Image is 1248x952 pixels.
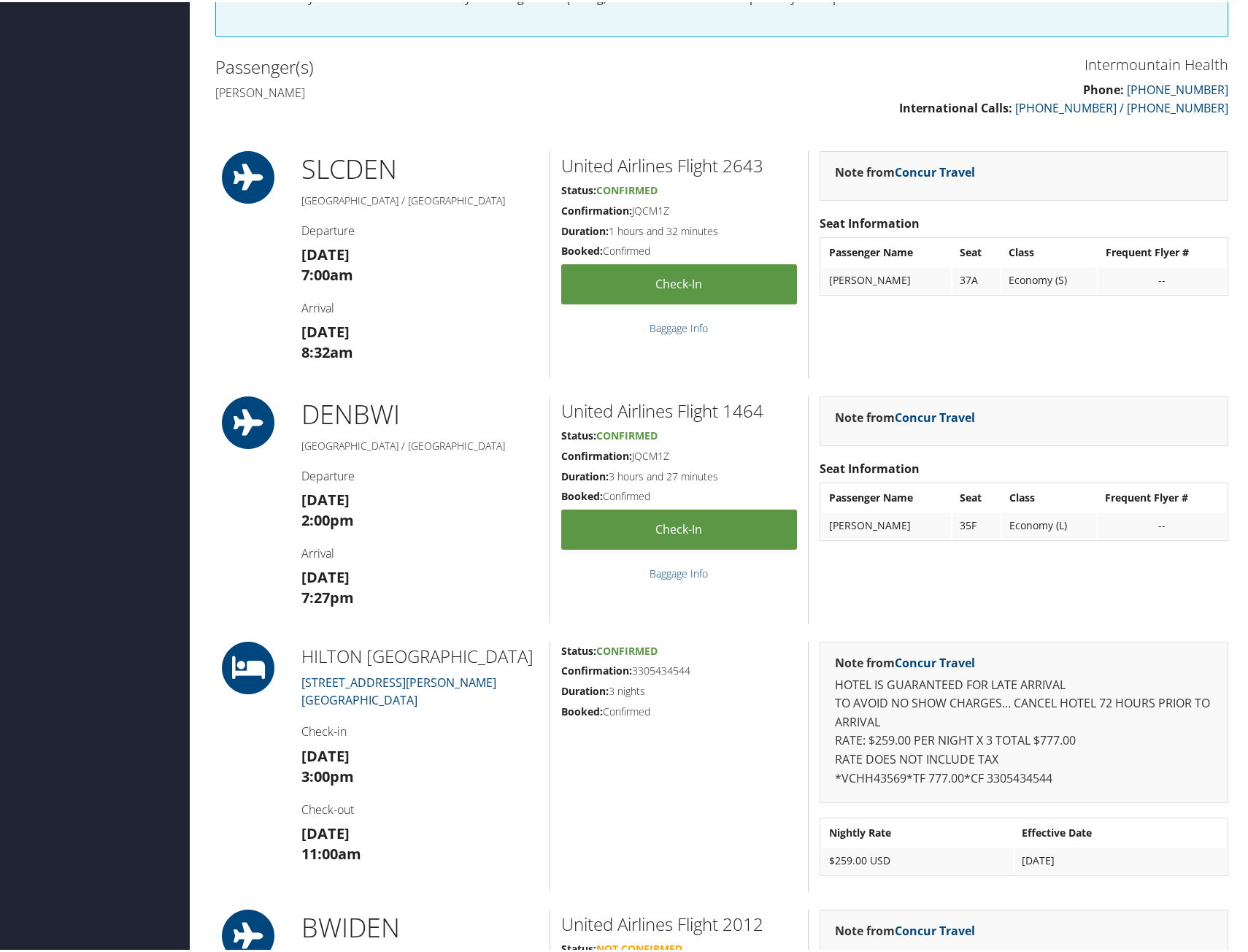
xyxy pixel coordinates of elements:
[301,543,539,559] h4: Arrival
[820,458,920,475] strong: Seat Information
[895,162,975,178] a: Concur Travel
[1002,483,1097,509] th: Class
[822,237,951,264] th: Passenger Name
[1127,80,1228,96] a: [PHONE_NUMBER]
[561,507,798,548] a: Check-in
[301,320,350,339] strong: [DATE]
[301,220,539,237] h4: Departure
[561,642,596,656] strong: Status:
[561,447,798,461] h5: JQCM1Z
[561,661,798,676] h5: 3305434544
[822,818,1013,844] th: Nightly Rate
[561,262,798,302] a: Check-in
[301,242,350,262] strong: [DATE]
[561,222,609,236] strong: Duration:
[561,201,798,216] h5: JQCM1Z
[561,426,596,440] strong: Status:
[895,921,975,937] a: Concur Travel
[822,265,951,291] td: [PERSON_NAME]
[561,201,632,215] strong: Confirmation:
[1083,80,1124,96] strong: Phone:
[561,682,798,696] h5: 3 nights
[561,242,798,256] h5: Confirmed
[561,447,632,461] strong: Confirmation:
[596,181,658,195] span: Confirmed
[561,661,632,675] strong: Confirmation:
[561,910,798,934] h2: United Airlines Flight 2012
[561,702,603,716] strong: Booked:
[301,744,350,764] strong: [DATE]
[596,642,658,656] span: Confirmed
[822,510,951,537] td: [PERSON_NAME]
[301,191,539,206] h5: [GEOGRAPHIC_DATA] / [GEOGRAPHIC_DATA]
[561,467,609,481] strong: Duration:
[301,488,350,507] strong: [DATE]
[952,483,1001,509] th: Seat
[1001,265,1097,291] td: Economy (S)
[301,799,539,815] h4: Check-out
[650,564,708,578] a: Baggage Info
[822,483,951,509] th: Passenger Name
[301,565,350,585] strong: [DATE]
[895,653,975,669] a: Concur Travel
[1014,818,1226,844] th: Effective Date
[561,242,603,256] strong: Booked:
[301,842,361,861] strong: 11:00am
[1098,237,1226,264] th: Frequent Flyer #
[835,162,975,178] strong: Note from
[835,674,1213,786] p: HOTEL IS GUARANTEED FOR LATE ARRIVAL TO AVOID NO SHOW CHARGES... CANCEL HOTEL 72 HOURS PRIOR TO A...
[650,319,708,333] a: Baggage Info
[895,407,975,423] a: Concur Travel
[952,237,1000,264] th: Seat
[215,82,711,99] h4: [PERSON_NAME]
[301,508,354,528] strong: 2:00pm
[1106,272,1219,285] div: --
[301,437,539,451] h5: [GEOGRAPHIC_DATA] / [GEOGRAPHIC_DATA]
[1002,510,1097,537] td: Economy (L)
[301,821,350,841] strong: [DATE]
[1098,483,1226,509] th: Frequent Flyer #
[561,181,596,195] strong: Status:
[899,98,1012,114] strong: International Calls:
[561,467,798,482] h5: 3 hours and 27 minutes
[1014,845,1226,872] td: [DATE]
[1105,517,1219,530] div: --
[1001,237,1097,264] th: Class
[301,672,496,706] a: [STREET_ADDRESS][PERSON_NAME][GEOGRAPHIC_DATA]
[301,149,539,185] h1: SLC DEN
[561,396,798,421] h2: United Airlines Flight 1464
[301,340,353,360] strong: 8:32am
[952,265,1000,291] td: 37A
[561,487,603,501] strong: Booked:
[835,921,975,937] strong: Note from
[822,845,1013,872] td: $259.00 USD
[952,510,1001,537] td: 35F
[596,426,658,440] span: Confirmed
[561,702,798,717] h5: Confirmed
[301,586,354,605] strong: 7:27pm
[301,721,539,737] h4: Check-in
[561,222,798,237] h5: 1 hours and 32 minutes
[301,466,539,482] h4: Departure
[301,263,353,283] strong: 7:00am
[301,907,539,944] h1: BWI DEN
[301,764,354,784] strong: 3:00pm
[820,213,920,229] strong: Seat Information
[215,53,711,77] h2: Passenger(s)
[561,682,609,696] strong: Duration:
[301,642,539,667] h2: HILTON [GEOGRAPHIC_DATA]
[301,394,539,431] h1: DEN BWI
[1015,98,1228,114] a: [PHONE_NUMBER] / [PHONE_NUMBER]
[733,53,1228,73] h3: Intermountain Health
[561,151,798,176] h2: United Airlines Flight 2643
[835,407,975,423] strong: Note from
[835,653,975,669] strong: Note from
[561,487,798,502] h5: Confirmed
[301,298,539,314] h4: Arrival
